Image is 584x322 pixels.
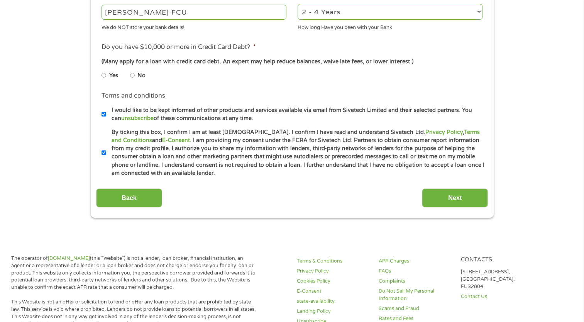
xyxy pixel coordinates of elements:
[379,288,451,302] a: Do Not Sell My Personal Information
[112,129,479,144] a: Terms and Conditions
[121,115,154,122] a: unsubscribe
[298,21,482,31] div: How long Have you been with your Bank
[379,268,451,275] a: FAQs
[102,92,165,100] label: Terms and conditions
[102,21,286,31] div: We do NOT store your bank details!
[461,268,533,290] p: [STREET_ADDRESS], [GEOGRAPHIC_DATA], FL 32804.
[425,129,462,136] a: Privacy Policy
[162,137,190,144] a: E-Consent
[297,268,369,275] a: Privacy Policy
[379,258,451,265] a: APR Charges
[106,128,485,178] label: By ticking this box, I confirm I am at least [DEMOGRAPHIC_DATA]. I confirm I have read and unders...
[297,298,369,305] a: state-availability
[48,255,90,261] a: [DOMAIN_NAME]
[379,305,451,312] a: Scams and Fraud
[109,71,118,80] label: Yes
[297,258,369,265] a: Terms & Conditions
[102,43,256,51] label: Do you have $10,000 or more in Credit Card Debt?
[106,106,485,123] label: I would like to be kept informed of other products and services available via email from Sivetech...
[102,58,482,66] div: (Many apply for a loan with credit card debt. An expert may help reduce balances, waive late fees...
[422,188,488,207] input: Next
[96,188,162,207] input: Back
[297,308,369,315] a: Lending Policy
[11,255,257,291] p: The operator of (this “Website”) is not a lender, loan broker, financial institution, an agent or...
[297,288,369,295] a: E-Consent
[461,293,533,300] a: Contact Us
[297,278,369,285] a: Cookies Policy
[379,278,451,285] a: Complaints
[461,256,533,264] h4: Contacts
[137,71,146,80] label: No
